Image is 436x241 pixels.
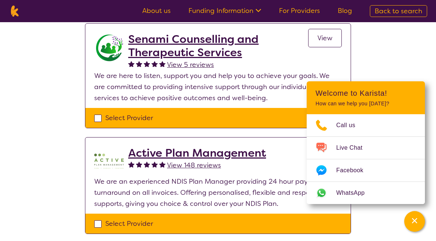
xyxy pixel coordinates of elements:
span: View [317,34,333,43]
a: Back to search [370,5,427,17]
img: fullstar [144,161,150,167]
a: Funding Information [188,6,261,15]
a: View 5 reviews [167,59,214,70]
img: fullstar [159,161,166,167]
span: View 148 reviews [167,161,221,170]
img: fullstar [144,61,150,67]
img: fullstar [151,161,158,167]
p: We are an experienced NDIS Plan Manager providing 24 hour payment turnaround on all invoices. Off... [94,176,342,209]
a: About us [142,6,171,15]
h2: Welcome to Karista! [316,89,416,98]
span: WhatsApp [336,187,374,198]
img: fullstar [136,61,142,67]
img: fullstar [136,161,142,167]
p: We are here to listen, support you and help you to achieve your goals. We are committed to provid... [94,70,342,103]
a: Blog [338,6,352,15]
a: For Providers [279,6,320,15]
img: r7dlggcrx4wwrwpgprcg.jpg [94,33,124,62]
img: Karista logo [9,6,20,17]
ul: Choose channel [307,114,425,204]
img: fullstar [159,61,166,67]
img: pypzb5qm7jexfhutod0x.png [94,146,124,176]
a: View [308,29,342,47]
a: Senami Counselling and Therapeutic Services [128,33,308,59]
span: Facebook [336,165,372,176]
img: fullstar [151,61,158,67]
span: View 5 reviews [167,60,214,69]
a: Active Plan Management [128,146,266,160]
span: Back to search [375,7,422,16]
img: fullstar [128,61,134,67]
div: Channel Menu [307,81,425,204]
span: Call us [336,120,364,131]
img: fullstar [128,161,134,167]
a: View 148 reviews [167,160,221,171]
p: How can we help you [DATE]? [316,101,416,107]
span: Live Chat [336,142,371,153]
a: Web link opens in a new tab. [307,182,425,204]
button: Channel Menu [404,211,425,232]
